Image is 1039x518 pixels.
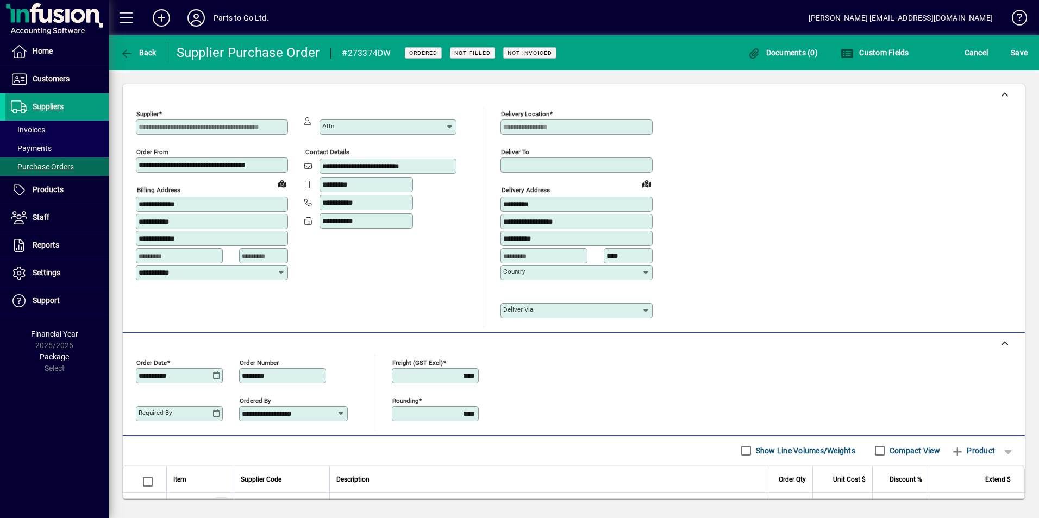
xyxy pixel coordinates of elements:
[240,396,271,404] mat-label: Ordered by
[5,139,109,157] a: Payments
[946,441,1000,460] button: Product
[33,213,49,222] span: Staff
[117,43,159,62] button: Back
[809,9,993,27] div: [PERSON_NAME] [EMAIL_ADDRESS][DOMAIN_NAME]
[744,43,821,62] button: Documents (0)
[240,358,279,366] mat-label: Order number
[342,45,391,62] div: #273374DW
[985,473,1011,485] span: Extend $
[173,473,186,485] span: Item
[503,268,525,275] mat-label: Country
[501,110,549,118] mat-label: Delivery Location
[11,125,45,134] span: Invoices
[5,176,109,204] a: Products
[965,44,988,61] span: Cancel
[33,296,60,305] span: Support
[929,493,1024,515] td: 14.59
[33,74,70,83] span: Customers
[5,121,109,139] a: Invoices
[5,287,109,314] a: Support
[890,473,922,485] span: Discount %
[872,493,929,515] td: 0.00
[179,8,214,28] button: Profile
[1011,44,1028,61] span: ave
[33,241,59,249] span: Reports
[33,268,60,277] span: Settings
[5,66,109,93] a: Customers
[1011,48,1015,57] span: S
[33,102,64,111] span: Suppliers
[409,49,437,56] span: Ordered
[887,445,940,456] label: Compact View
[5,38,109,65] a: Home
[40,352,69,361] span: Package
[638,175,655,192] a: View on map
[392,358,443,366] mat-label: Freight (GST excl)
[812,493,872,515] td: 14.5900
[335,498,423,509] span: M/BELT 5 RIB X 1210mm
[5,232,109,259] a: Reports
[501,148,529,156] mat-label: Deliver To
[747,48,818,57] span: Documents (0)
[1004,2,1025,37] a: Knowledge Base
[31,330,78,338] span: Financial Year
[336,473,370,485] span: Description
[5,157,109,176] a: Purchase Orders
[11,162,74,171] span: Purchase Orders
[838,43,912,62] button: Custom Fields
[120,48,157,57] span: Back
[11,144,52,153] span: Payments
[962,43,991,62] button: Cancel
[214,9,269,27] div: Parts to Go Ltd.
[33,47,53,55] span: Home
[136,148,168,156] mat-label: Order from
[5,204,109,231] a: Staff
[273,175,291,192] a: View on map
[5,260,109,287] a: Settings
[136,110,159,118] mat-label: Supplier
[109,43,168,62] app-page-header-button: Back
[454,49,491,56] span: Not Filled
[241,473,281,485] span: Supplier Code
[33,185,64,194] span: Products
[769,493,812,515] td: 1.0000
[1008,43,1030,62] button: Save
[841,48,909,57] span: Custom Fields
[172,498,205,509] div: 5PK1210
[144,8,179,28] button: Add
[508,49,552,56] span: Not Invoiced
[177,44,320,61] div: Supplier Purchase Order
[951,442,995,459] span: Product
[833,473,866,485] span: Unit Cost $
[322,122,334,130] mat-label: Attn
[779,473,806,485] span: Order Qty
[139,409,172,416] mat-label: Required by
[503,306,533,313] mat-label: Deliver via
[136,358,167,366] mat-label: Order date
[392,396,418,404] mat-label: Rounding
[754,445,855,456] label: Show Line Volumes/Weights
